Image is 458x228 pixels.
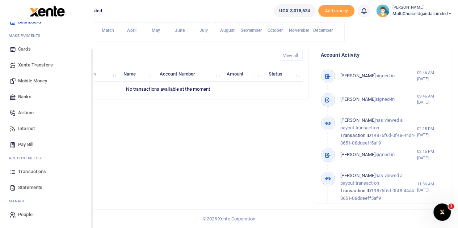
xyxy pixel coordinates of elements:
[274,4,315,17] a: UGX 3,018,624
[340,172,417,202] p: has viewed a payout transaction 19875f6d-0f48-44d4-3651-08ddeeff5af9
[268,28,283,33] tspan: October
[340,72,417,80] p: signed-in
[14,155,42,161] span: countability
[18,93,31,100] span: Banks
[12,198,26,204] span: anage
[376,4,452,17] a: profile-user [PERSON_NAME] MultiChoice Uganda Limited
[119,66,156,82] th: Name: activate to sort column ascending
[151,28,160,33] tspan: May
[6,164,88,180] a: Transactions
[448,203,454,209] span: 1
[340,73,375,78] span: [PERSON_NAME]
[340,96,375,102] span: [PERSON_NAME]
[34,82,303,97] td: No transactions available at the moment
[18,168,46,175] span: Transactions
[155,66,222,82] th: Account Number: activate to sort column ascending
[6,30,88,41] li: M
[6,152,88,164] li: Ac
[6,14,88,30] a: Dashboard
[340,133,371,138] span: Transaction ID
[6,207,88,223] a: People
[6,137,88,152] a: Pay Bill
[6,57,88,73] a: Xente Transfers
[340,173,375,178] span: [PERSON_NAME]
[18,61,53,69] span: Xente Transfers
[6,105,88,121] a: Airtime
[6,89,88,105] a: Banks
[417,181,446,193] small: 11:36 AM [DATE]
[289,28,310,33] tspan: November
[321,51,446,59] h4: Account Activity
[417,70,446,82] small: 09:46 AM [DATE]
[313,28,333,33] tspan: December
[6,73,88,89] a: Mobile Money
[18,109,34,116] span: Airtime
[6,195,88,207] li: M
[265,66,303,82] th: Status: activate to sort column ascending
[318,5,354,17] span: Add money
[220,28,235,33] tspan: August
[18,141,33,148] span: Pay Bill
[12,33,41,38] span: ake Payments
[340,117,417,147] p: has viewed a payout transaction 19875f6d-0f48-44d4-3651-08ddeeff5af9
[18,46,31,53] span: Cards
[433,203,451,221] iframe: Intercom live chat
[18,18,41,26] span: Dashboard
[340,117,375,123] span: [PERSON_NAME]
[271,4,318,17] li: Wallet ballance
[279,7,310,14] span: UGX 3,018,624
[340,152,375,157] span: [PERSON_NAME]
[6,121,88,137] a: Internet
[223,66,265,82] th: Amount: activate to sort column ascending
[34,52,274,60] h4: Recent Transactions
[280,51,303,61] a: View all
[29,8,65,13] a: logo-small logo-large logo-large
[6,180,88,195] a: Statements
[318,5,354,17] li: Toup your wallet
[199,28,207,33] tspan: July
[30,6,65,17] img: logo-large
[18,184,42,191] span: Statements
[18,125,35,132] span: Internet
[18,211,33,218] span: People
[175,28,185,33] tspan: June
[6,41,88,57] a: Cards
[102,28,114,33] tspan: March
[392,5,452,11] small: [PERSON_NAME]
[376,4,389,17] img: profile-user
[340,188,371,193] span: Transaction ID
[241,28,262,33] tspan: September
[18,77,47,85] span: Mobile Money
[417,93,446,106] small: 09:46 AM [DATE]
[340,96,417,103] p: signed-in
[340,151,417,159] p: signed-in
[417,149,446,161] small: 02:15 PM [DATE]
[318,8,354,13] a: Add money
[392,10,452,17] span: MultiChoice Uganda Limited
[417,126,446,138] small: 02:15 PM [DATE]
[127,28,136,33] tspan: April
